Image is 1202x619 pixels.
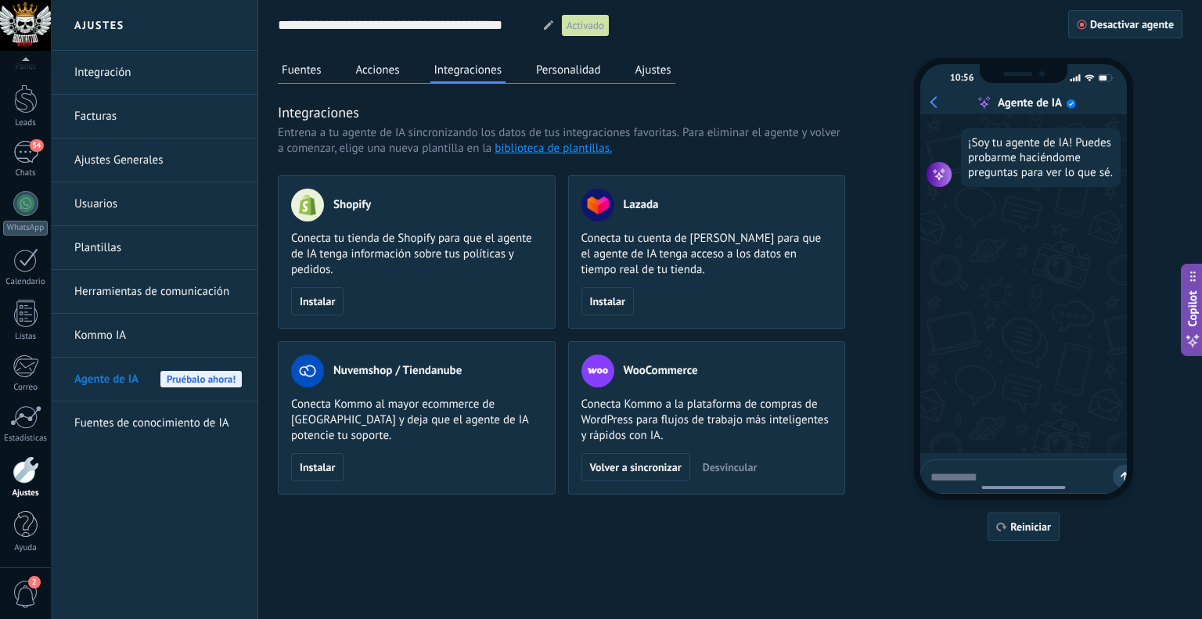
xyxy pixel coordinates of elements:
[51,314,257,358] li: Kommo IA
[3,383,49,393] div: Correo
[624,363,698,379] span: WooCommerce
[581,287,634,315] button: Instalar
[28,576,41,588] span: 2
[74,358,242,401] a: Agente de IAPruébalo ahora!
[51,51,257,95] li: Integración
[3,434,49,444] div: Estadísticas
[696,455,765,479] button: Desvincular
[352,58,404,81] button: Acciones
[430,58,506,84] button: Integraciones
[3,118,49,128] div: Leads
[624,197,659,213] span: Lazada
[581,453,690,481] button: Volver a sincronizar
[278,125,679,141] span: Entrena a tu agente de IA sincronizando los datos de tus integraciones favoritas.
[74,270,242,314] a: Herramientas de comunicación
[51,139,257,182] li: Ajustes Generales
[51,358,257,401] li: Agente de IA
[632,58,675,81] button: Ajustes
[74,139,242,182] a: Ajustes Generales
[300,296,335,307] span: Instalar
[74,95,242,139] a: Facturas
[3,277,49,287] div: Calendario
[581,397,833,444] span: Conecta Kommo a la plataforma de compras de WordPress para flujos de trabajo más inteligentes y r...
[74,314,242,358] a: Kommo IA
[590,296,625,307] span: Instalar
[961,128,1121,187] div: ¡Soy tu agente de IA! Puedes probarme haciéndome preguntas para ver lo que sé.
[3,168,49,178] div: Chats
[278,125,840,156] span: Para eliminar el agente y volver a comenzar, elige una nueva plantilla en la
[1010,521,1051,532] span: Reiniciar
[1068,10,1182,38] button: Desactivar agente
[51,95,257,139] li: Facturas
[988,513,1060,541] button: Reiniciar
[3,488,49,498] div: Ajustes
[590,462,682,473] span: Volver a sincronizar
[1090,19,1174,30] span: Desactivar agente
[51,270,257,314] li: Herramientas de comunicación
[291,397,542,444] span: Conecta Kommo al mayor ecommerce de [GEOGRAPHIC_DATA] y deja que el agente de IA potencie tu sopo...
[51,226,257,270] li: Plantillas
[703,462,758,473] span: Desvincular
[581,231,833,278] span: Conecta tu cuenta de [PERSON_NAME] para que el agente de IA tenga acceso a los datos en tiempo re...
[927,162,952,187] img: agent icon
[532,58,605,81] button: Personalidad
[74,182,242,226] a: Usuarios
[74,358,139,401] span: Agente de IA
[278,58,326,81] button: Fuentes
[3,332,49,342] div: Listas
[567,18,604,34] span: Activado
[495,141,612,156] a: biblioteca de plantillas.
[950,72,973,84] div: 10:56
[3,221,48,236] div: WhatsApp
[291,453,344,481] button: Instalar
[998,95,1062,110] div: Agente de IA
[1185,290,1200,326] span: Copilot
[291,231,542,278] span: Conecta tu tienda de Shopify para que el agente de IA tenga información sobre tus políticas y ped...
[291,287,344,315] button: Instalar
[30,139,43,152] span: 54
[278,103,845,122] h3: Integraciones
[333,363,462,379] span: Nuvemshop / Tiendanube
[74,401,242,445] a: Fuentes de conocimiento de IA
[160,371,242,387] span: Pruébalo ahora!
[3,543,49,553] div: Ayuda
[300,462,335,473] span: Instalar
[74,226,242,270] a: Plantillas
[51,182,257,226] li: Usuarios
[333,197,371,213] span: Shopify
[74,51,242,95] a: Integración
[51,401,257,444] li: Fuentes de conocimiento de IA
